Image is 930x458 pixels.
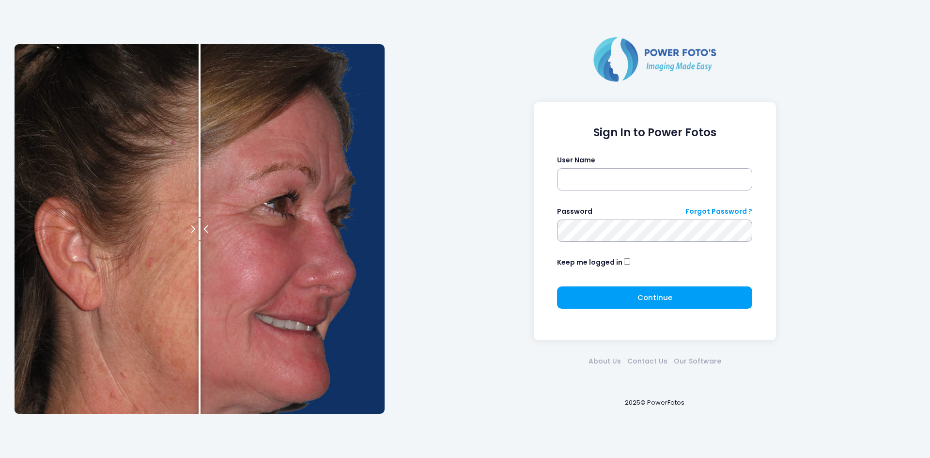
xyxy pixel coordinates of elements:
[585,356,624,366] a: About Us
[557,257,622,268] label: Keep me logged in
[394,382,915,423] div: 2025© PowerFotos
[589,35,720,83] img: Logo
[557,126,752,139] h1: Sign In to Power Fotos
[557,155,595,165] label: User Name
[624,356,670,366] a: Contact Us
[557,206,592,217] label: Password
[685,206,752,217] a: Forgot Password ?
[670,356,724,366] a: Our Software
[557,286,752,309] button: Continue
[637,292,672,302] span: Continue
